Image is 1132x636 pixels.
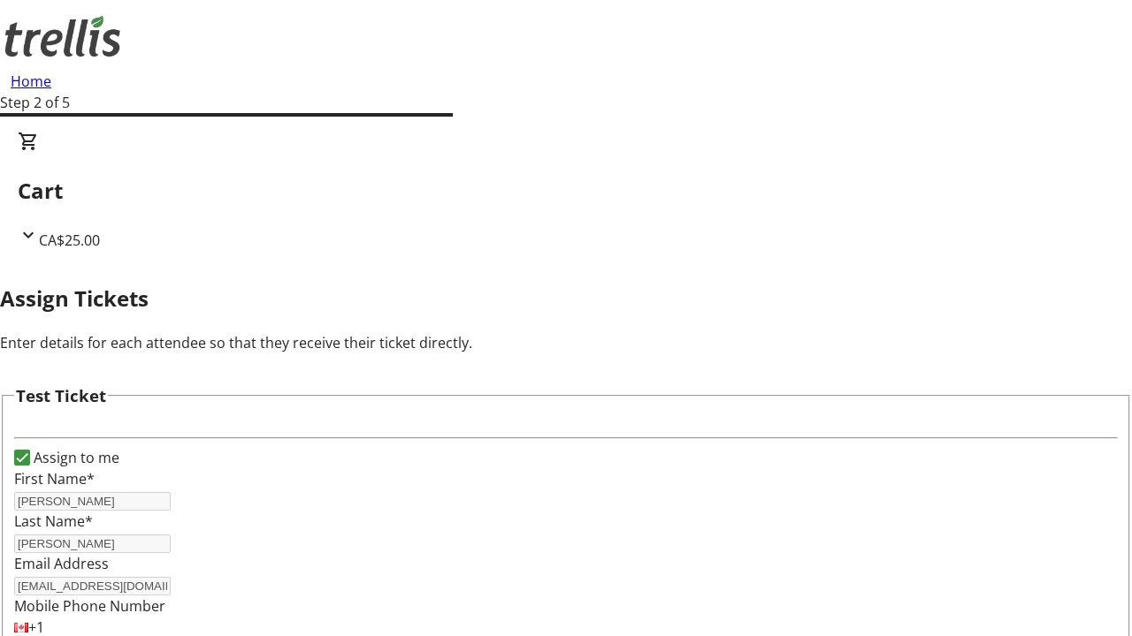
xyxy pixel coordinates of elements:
[18,131,1114,251] div: CartCA$25.00
[39,231,100,250] span: CA$25.00
[18,175,1114,207] h2: Cart
[14,554,109,573] label: Email Address
[14,469,95,488] label: First Name*
[14,596,165,616] label: Mobile Phone Number
[30,447,119,468] label: Assign to me
[16,383,106,408] h3: Test Ticket
[14,511,93,531] label: Last Name*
